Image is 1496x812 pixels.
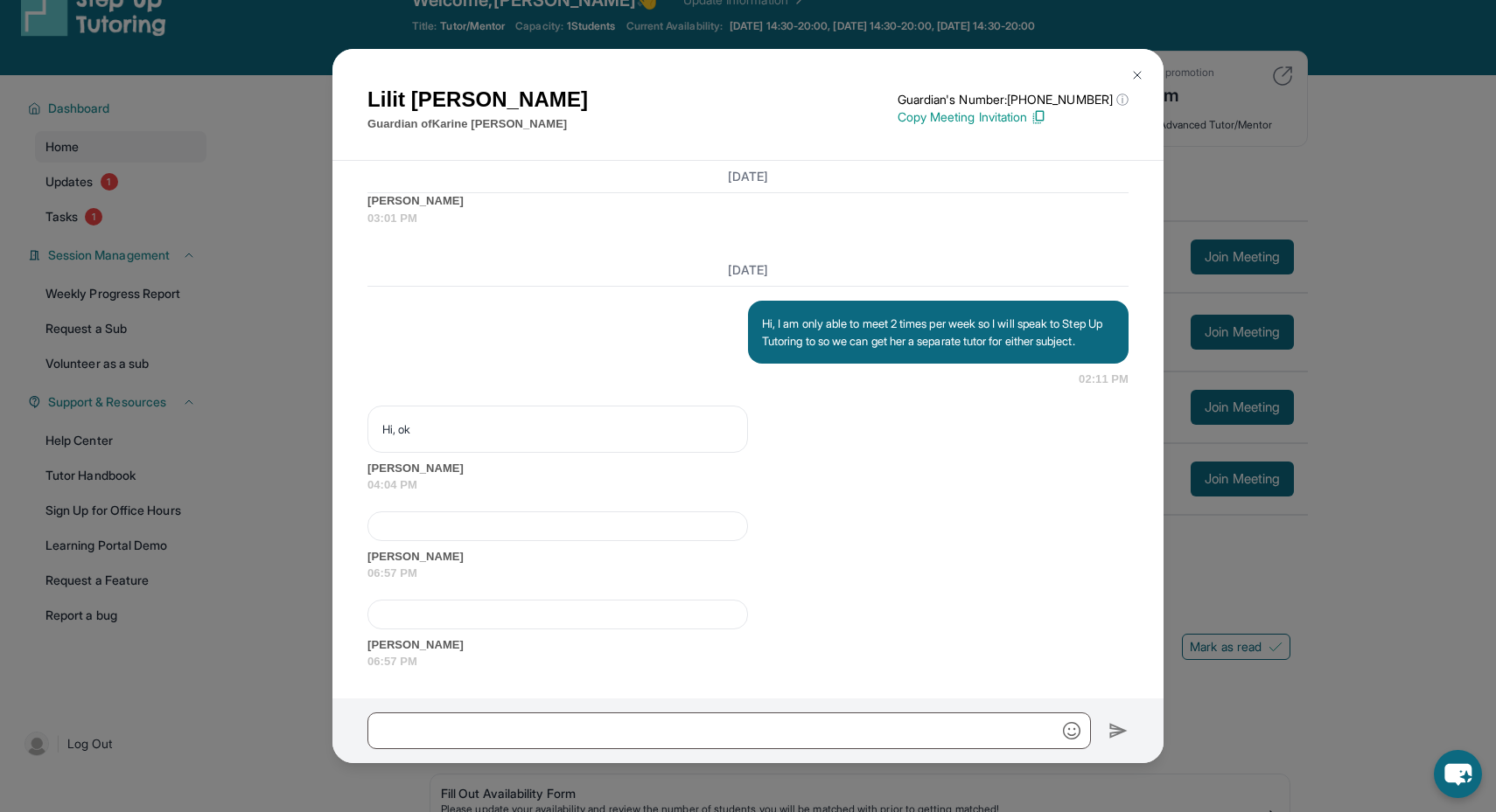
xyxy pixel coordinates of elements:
span: 04:04 PM [367,476,1129,494]
img: Send icon [1108,720,1129,741]
span: [PERSON_NAME] [367,192,1129,210]
span: [PERSON_NAME] [367,548,1129,566]
span: 02:11 PM [1079,371,1129,388]
button: chat-button [1434,750,1482,798]
p: Hi, ok [382,420,733,438]
span: 06:57 PM [367,565,1129,582]
h3: [DATE] [367,168,1129,185]
img: Emoji [1063,722,1080,739]
p: Guardian's Number: [PHONE_NUMBER] [898,91,1129,108]
span: 06:57 PM [367,653,1129,670]
span: [PERSON_NAME] [367,636,1129,654]
img: Close Icon [1130,68,1144,82]
img: Copy Icon [1031,109,1046,125]
p: Hi, I am only able to meet 2 times per week so I will speak to Step Up Tutoring to so we can get ... [762,315,1115,350]
span: ⓘ [1116,91,1129,108]
p: Guardian of Karine [PERSON_NAME] [367,115,588,133]
span: [PERSON_NAME] [367,460,1129,477]
p: Copy Meeting Invitation [898,108,1129,126]
span: 03:01 PM [367,210,1129,227]
h1: Lilit [PERSON_NAME] [367,84,588,115]
h3: [DATE] [367,261,1129,279]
